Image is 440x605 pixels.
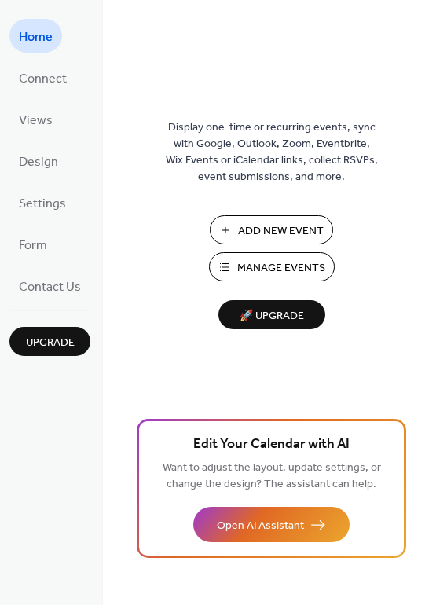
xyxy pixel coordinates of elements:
[193,434,350,456] span: Edit Your Calendar with AI
[163,457,381,495] span: Want to adjust the layout, update settings, or change the design? The assistant can help.
[19,275,81,299] span: Contact Us
[9,227,57,261] a: Form
[26,335,75,351] span: Upgrade
[166,119,378,185] span: Display one-time or recurring events, sync with Google, Outlook, Zoom, Eventbrite, Wix Events or ...
[19,233,47,258] span: Form
[9,19,62,53] a: Home
[217,518,304,534] span: Open AI Assistant
[193,507,350,542] button: Open AI Assistant
[9,60,76,94] a: Connect
[238,223,324,240] span: Add New Event
[19,25,53,49] span: Home
[228,306,316,327] span: 🚀 Upgrade
[9,185,75,219] a: Settings
[209,252,335,281] button: Manage Events
[218,300,325,329] button: 🚀 Upgrade
[9,144,68,178] a: Design
[9,102,62,136] a: Views
[19,192,66,216] span: Settings
[237,260,325,277] span: Manage Events
[210,215,333,244] button: Add New Event
[19,108,53,133] span: Views
[9,327,90,356] button: Upgrade
[9,269,90,302] a: Contact Us
[19,150,58,174] span: Design
[19,67,67,91] span: Connect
